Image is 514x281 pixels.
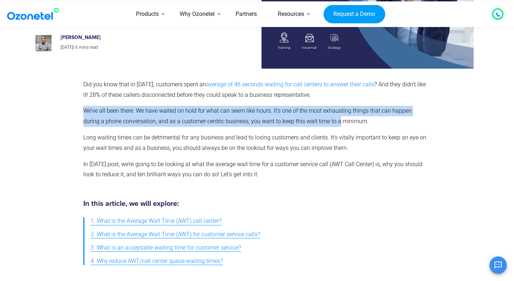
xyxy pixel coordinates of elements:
[206,81,374,88] a: average of 46 seconds waiting for call centers to answer their calls
[91,241,241,255] a: 3. What is an acceptable waiting time for customer service?
[91,216,221,226] span: 1. What is the Average Wait Time (AWT) call center?
[267,1,315,27] a: Resources
[489,256,507,274] button: Open chat
[61,35,213,41] h6: [PERSON_NAME]
[35,35,52,51] img: prashanth-kancherla_avatar-200x200.jpeg
[83,133,428,154] p: Long waiting times can be detrimental for any business and lead to losing customers and clients. ...
[61,44,213,52] p: |
[225,1,267,27] a: Partners
[169,1,225,27] a: Why Ozonetel
[83,200,428,207] h5: In this article, we will explore:
[91,228,260,241] a: 2. What is the Average Wait Time (AWT) for customer service calls?
[126,1,169,27] a: Products
[79,45,98,50] span: mins read
[61,45,73,50] span: [DATE]
[83,106,428,127] p: We’ve all been there. We have waited on hold for what can seem like hours. It’s one of the most e...
[75,45,78,50] span: 6
[83,79,428,100] p: Did you know that in [DATE], customers spent an ? And they didn’t like it! 28% of these callers d...
[91,215,221,228] a: 1. What is the Average Wait Time (AWT) call center?
[91,256,223,267] span: 4. Why reduce AWT/call center queue waiting times?
[324,5,385,23] a: Request a Demo
[91,243,241,253] span: 3. What is an acceptable waiting time for customer service?
[91,229,260,240] span: 2. What is the Average Wait Time (AWT) for customer service calls?
[91,255,223,268] a: 4. Why reduce AWT/call center queue waiting times?
[83,159,428,180] p: In [DATE] post, we’re going to be looking at what the average wait time for a customer service ca...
